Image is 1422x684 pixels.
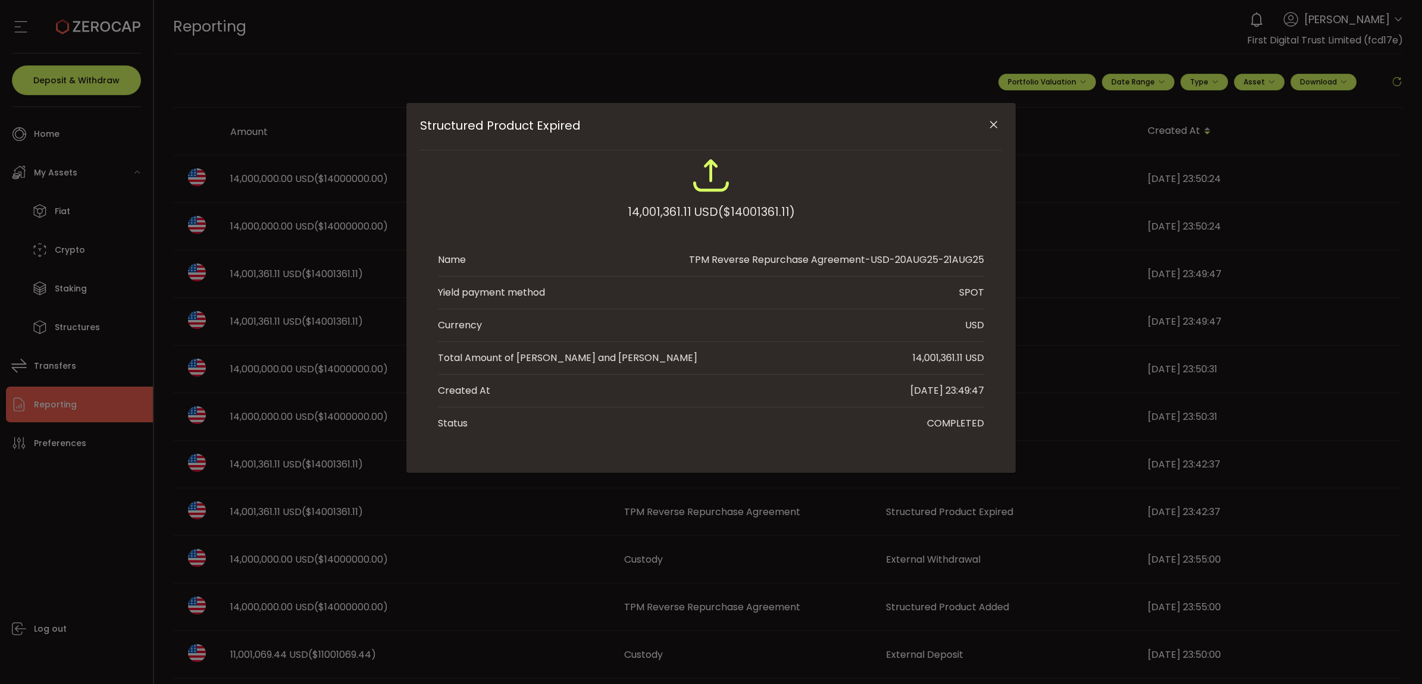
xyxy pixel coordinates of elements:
span: Structured Product Expired [420,118,944,133]
button: Close [983,115,1004,136]
div: COMPLETED [927,416,984,431]
div: Structured Product Expired [406,103,1016,473]
div: Total Amount of [PERSON_NAME] and [PERSON_NAME] [438,351,697,365]
div: SPOT [959,285,984,300]
span: ($14001361.11) [718,201,795,222]
div: 14,001,361.11 USD [913,351,984,365]
div: [DATE] 23:49:47 [910,384,984,398]
div: 14,001,361.11 USD [628,201,795,222]
div: Name [438,253,466,267]
div: USD [965,318,984,332]
div: Currency [438,318,482,332]
div: Created At [438,384,490,398]
div: Yield payment method [438,285,545,300]
div: Status [438,416,468,431]
iframe: Chat Widget [1363,627,1422,684]
div: TPM Reverse Repurchase Agreement-USD-20AUG25-21AUG25 [689,253,984,267]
